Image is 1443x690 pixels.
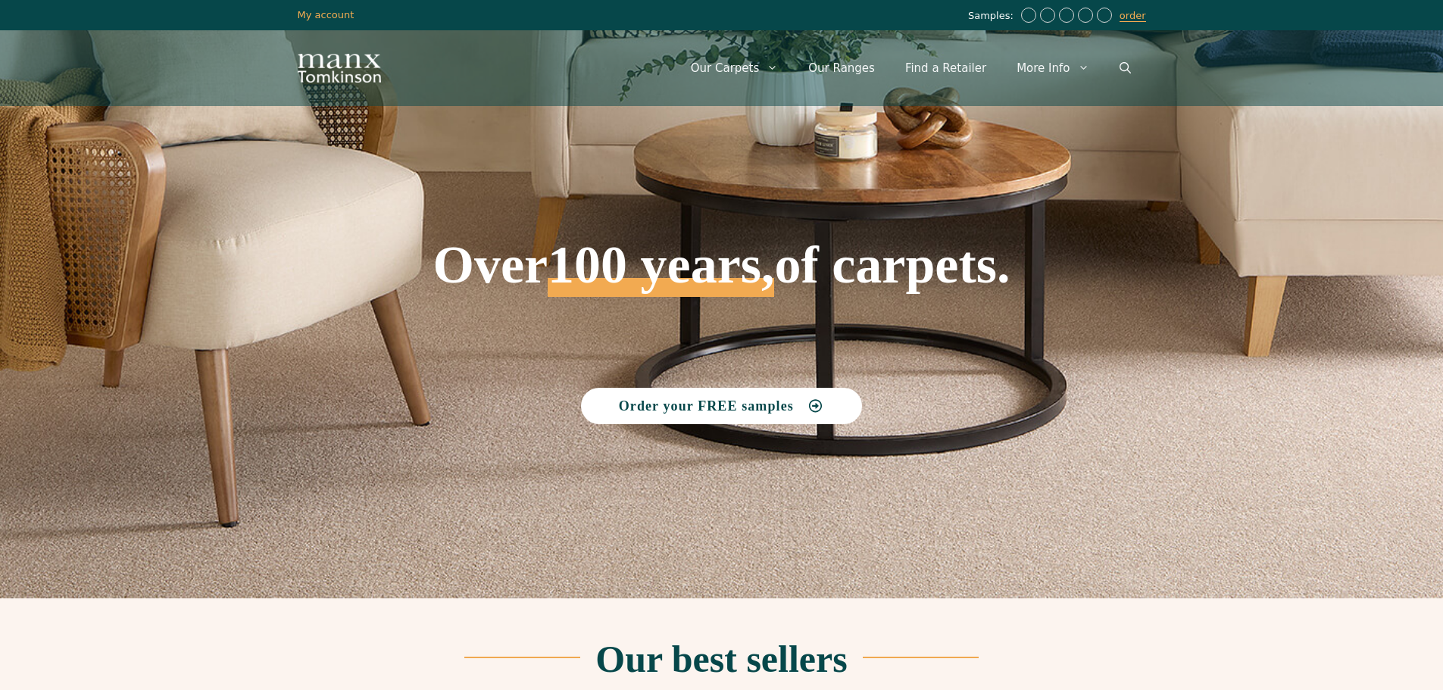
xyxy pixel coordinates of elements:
a: My account [298,9,355,20]
a: order [1120,10,1146,22]
h1: Over of carpets. [298,129,1146,297]
img: Manx Tomkinson [298,54,381,83]
a: Our Carpets [676,45,794,91]
nav: Primary [676,45,1146,91]
a: Find a Retailer [890,45,1001,91]
a: Our Ranges [793,45,890,91]
span: Samples: [968,10,1017,23]
a: More Info [1001,45,1104,91]
h2: Our best sellers [595,640,847,678]
a: Open Search Bar [1104,45,1146,91]
span: 100 years, [548,251,774,297]
a: Order your FREE samples [581,388,863,424]
span: Order your FREE samples [619,399,794,413]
